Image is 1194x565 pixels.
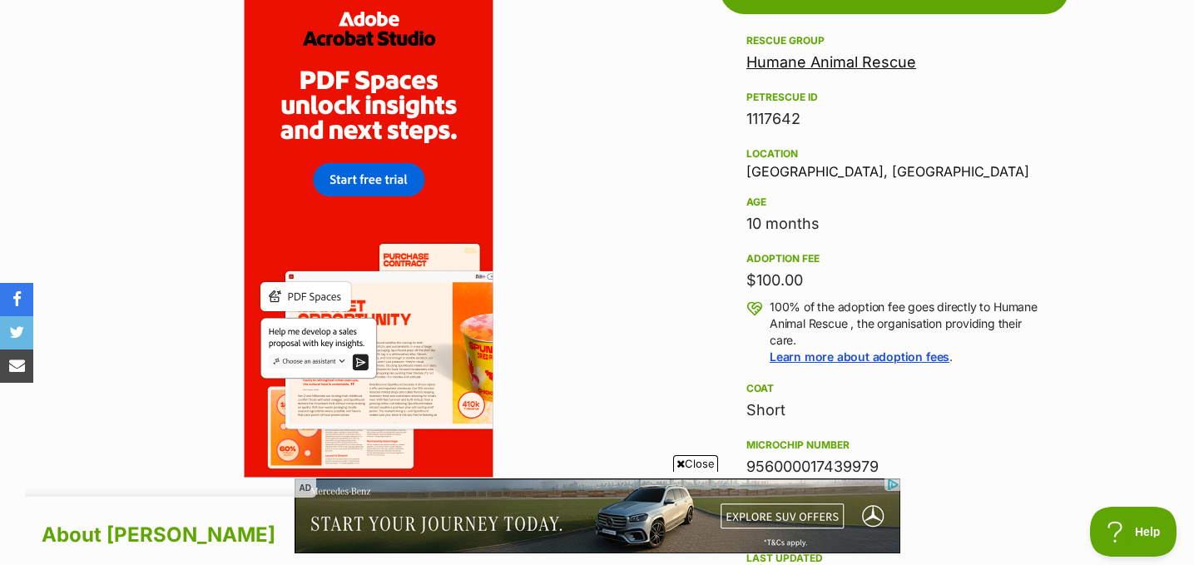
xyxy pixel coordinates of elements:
div: Coat [746,382,1043,395]
span: di [937,300,947,314]
div: Location [746,147,1043,161]
a: Privacy Notification [233,2,250,15]
span: mane [993,300,1038,314]
img: consumer-privacy-logo.png [235,2,248,15]
span: Hu [993,300,1008,314]
span: nisation [877,316,942,330]
span: AD [295,478,316,498]
span: f [888,300,892,314]
span: rectly [937,300,976,314]
a: Humane Animal Rescue [746,53,916,71]
span: c [770,333,776,347]
img: consumer-privacy-logo.png [2,2,15,15]
span: he [857,316,874,330]
div: Microchip number [746,439,1043,452]
span: imal [770,316,805,330]
span: he [817,300,834,314]
div: 10 months [746,212,1043,235]
span: oes [908,300,934,314]
div: $100.00 [746,269,1043,292]
div: 1117642 [746,107,1043,131]
div: Age [746,196,1043,209]
p: . [770,299,1043,365]
span: orga [877,316,901,330]
div: Adoption fee [746,252,1043,265]
h2: About [PERSON_NAME] [42,517,711,553]
span: 100% of to , [770,300,1038,347]
span: Close [673,455,718,472]
span: ad [838,300,852,314]
span: g [908,300,915,314]
div: [GEOGRAPHIC_DATA], [GEOGRAPHIC_DATA] [746,144,1043,179]
span: heir [998,316,1022,330]
span: t [857,316,861,330]
div: Short [746,399,1043,422]
span: viding [945,316,995,330]
a: Learn more about adoption fees [770,349,949,364]
span: An [770,316,785,330]
span: t [998,316,1003,330]
span: pro [945,316,963,330]
span: Re [809,316,823,330]
span: scue [809,316,848,330]
div: PetRescue ID [746,91,1043,104]
iframe: Help Scout Beacon - Open [1090,507,1177,557]
div: Rescue group [746,34,1043,47]
span: t [817,300,821,314]
img: iconc.png [232,1,248,13]
div: 956000017439979 [746,455,1043,478]
span: ee [888,300,904,314]
span: are. [770,333,796,347]
span: option [838,300,884,314]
